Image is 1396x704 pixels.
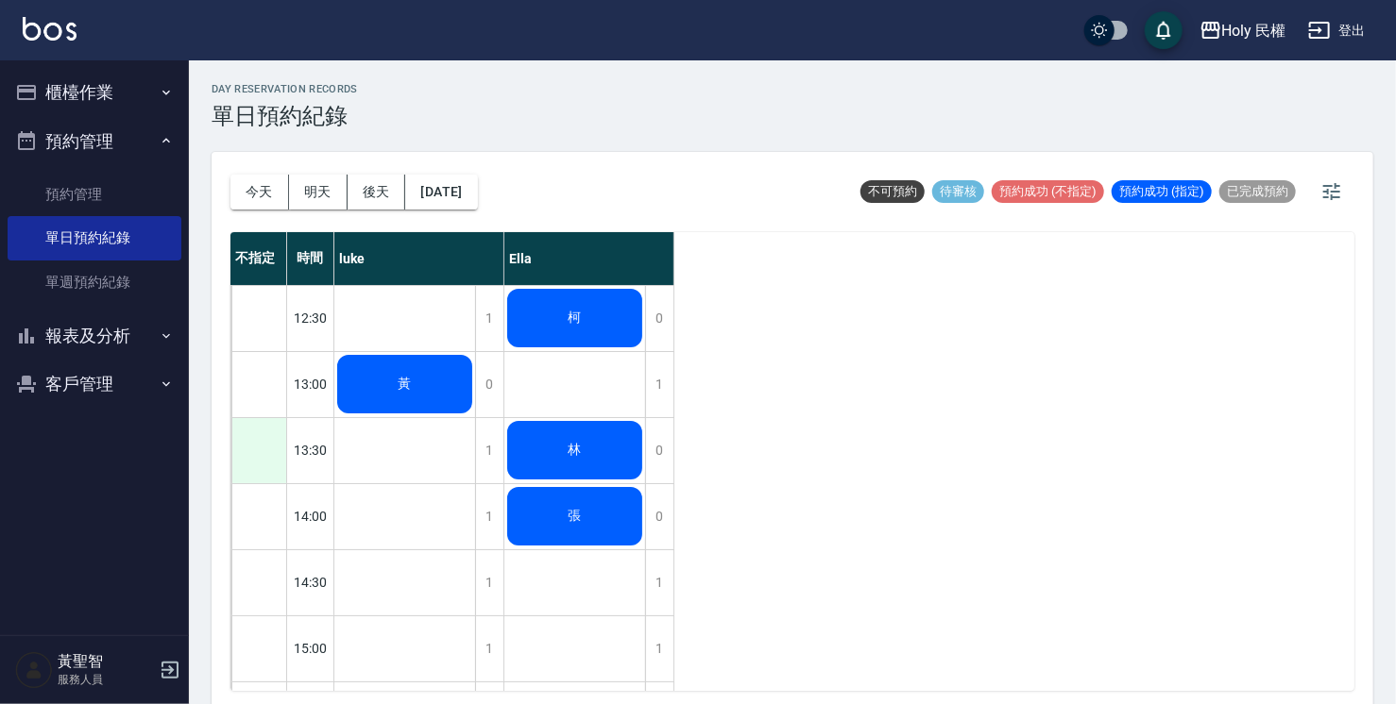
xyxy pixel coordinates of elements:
[1301,13,1373,48] button: 登出
[645,418,673,483] div: 0
[287,232,334,285] div: 時間
[8,260,181,304] a: 單週預約紀錄
[992,183,1104,200] span: 預約成功 (不指定)
[8,117,181,166] button: 預約管理
[565,442,586,459] span: 林
[287,285,334,351] div: 12:30
[289,175,348,210] button: 明天
[504,232,674,285] div: Ella
[860,183,925,200] span: 不可預約
[645,286,673,351] div: 0
[1112,183,1212,200] span: 預約成功 (指定)
[334,232,504,285] div: luke
[287,351,334,417] div: 13:00
[475,352,503,417] div: 0
[212,103,358,129] h3: 單日預約紀錄
[230,232,287,285] div: 不指定
[8,173,181,216] a: 預約管理
[15,651,53,689] img: Person
[1219,183,1296,200] span: 已完成預約
[645,550,673,615] div: 1
[395,376,416,393] span: 黃
[8,216,181,260] a: 單日預約紀錄
[475,286,503,351] div: 1
[645,616,673,681] div: 1
[475,550,503,615] div: 1
[58,652,154,671] h5: 黃聖智
[8,68,181,117] button: 櫃檯作業
[8,360,181,409] button: 客戶管理
[8,311,181,360] button: 報表及分析
[23,17,77,41] img: Logo
[1145,11,1183,49] button: save
[475,616,503,681] div: 1
[1222,19,1286,42] div: Holy 民權
[287,483,334,549] div: 14:00
[287,615,334,681] div: 15:00
[645,352,673,417] div: 1
[565,508,586,525] span: 張
[565,310,586,327] span: 柯
[230,175,289,210] button: 今天
[348,175,406,210] button: 後天
[932,183,984,200] span: 待審核
[645,484,673,549] div: 0
[475,484,503,549] div: 1
[58,671,154,688] p: 服務人員
[405,175,477,210] button: [DATE]
[475,418,503,483] div: 1
[212,83,358,95] h2: day Reservation records
[287,417,334,483] div: 13:30
[1192,11,1294,50] button: Holy 民權
[287,549,334,615] div: 14:30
